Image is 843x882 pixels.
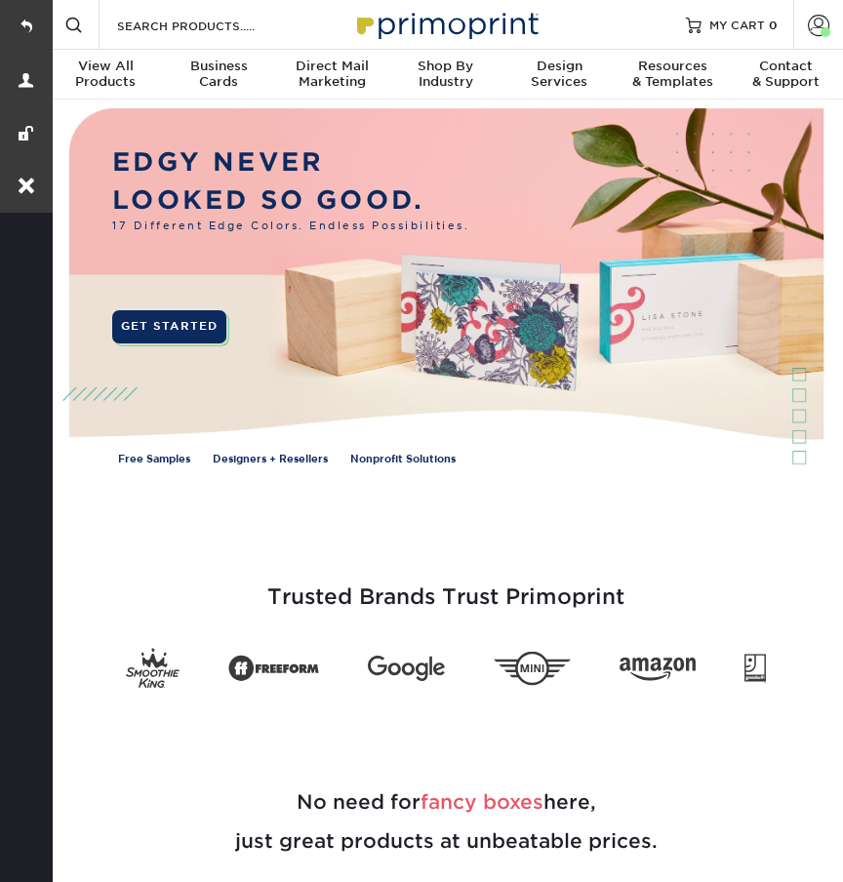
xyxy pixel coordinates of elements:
div: & Templates [616,59,729,90]
a: Contact& Support [730,50,843,101]
span: Design [502,59,616,74]
img: Smoothie King [126,648,180,688]
p: LOOKED SO GOOD. [112,181,469,220]
div: Products [49,59,162,90]
span: Direct Mail [276,59,389,74]
span: fancy boxes [421,790,543,814]
div: Industry [389,59,502,90]
span: 0 [769,18,778,31]
p: EDGY NEVER [112,143,469,181]
input: SEARCH PRODUCTS..... [115,14,305,37]
span: MY CART [709,17,765,33]
a: Resources& Templates [616,50,729,101]
div: & Support [730,59,843,90]
div: Cards [162,59,275,90]
div: Marketing [276,59,389,90]
img: Google [368,656,445,681]
a: Free Samples [118,452,190,467]
a: Shop ByIndustry [389,50,502,101]
span: Contact [730,59,843,74]
img: Primoprint [348,3,543,45]
a: DesignServices [502,50,616,101]
div: Services [502,59,616,90]
a: View AllProducts [49,50,162,101]
span: Shop By [389,59,502,74]
img: Goodwill [744,654,765,682]
img: Freeform [228,649,319,689]
span: Resources [616,59,729,74]
a: BusinessCards [162,50,275,101]
h3: Trusted Brands Trust Primoprint [63,538,828,633]
span: Business [162,59,275,74]
span: View All [49,59,162,74]
img: Mini [494,652,571,686]
span: 17 Different Edge Colors. Endless Possibilities. [112,219,469,234]
a: Nonprofit Solutions [350,452,456,467]
a: Direct MailMarketing [276,50,389,101]
img: Amazon [620,658,697,681]
a: GET STARTED [112,310,226,343]
a: Designers + Resellers [213,452,328,467]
